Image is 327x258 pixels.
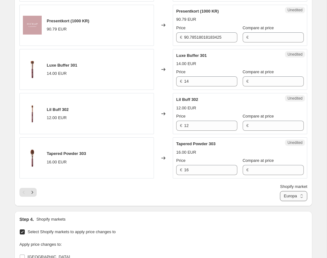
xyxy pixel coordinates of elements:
span: Luxe Buffer 301 [176,53,207,58]
span: € [180,35,182,40]
span: Tapered Powder 303 [47,151,86,156]
span: € [246,35,249,40]
span: Shopify market [280,184,307,189]
span: Price [176,158,186,163]
span: € [180,167,182,172]
span: Unedited [287,8,303,13]
div: 14.00 EUR [47,70,67,77]
span: € [246,79,249,84]
span: Price [176,114,186,118]
img: hickape-presentkort2-2_80x.jpg [23,16,42,35]
span: Compare at price [243,158,274,163]
img: Tapered_Powder_303_80x.jpg [23,149,42,167]
h2: Step 4. [19,216,34,222]
span: Select Shopify markets to apply price changes to [28,229,116,234]
span: Lil Buff 302 [176,97,198,102]
span: € [180,79,182,84]
span: Tapered Powder 303 [176,141,215,146]
span: Compare at price [243,69,274,74]
span: Unedited [287,140,303,145]
div: 90.79 EUR [176,16,196,23]
span: Price [176,25,186,30]
p: Shopify markets [36,216,66,222]
div: 16.00 EUR [47,159,67,165]
span: € [246,123,249,128]
span: Unedited [287,96,303,101]
span: Compare at price [243,114,274,118]
img: Lil_Buff_302_80x.jpg [23,104,42,123]
div: 14.00 EUR [176,61,196,67]
div: 12.00 EUR [47,115,67,121]
span: Unedited [287,52,303,57]
span: Presentkort (1000 KR) [176,9,219,14]
img: Luxe_Buffer_301_80x.jpg [23,60,42,79]
span: Presentkort (1000 KR) [47,19,89,23]
span: Luxe Buffer 301 [47,63,77,68]
span: Compare at price [243,25,274,30]
div: 12.00 EUR [176,105,196,111]
div: 16.00 EUR [176,149,196,156]
span: Price [176,69,186,74]
span: Apply price changes to: [19,242,62,247]
div: 90.79 EUR [47,26,67,32]
nav: Pagination [19,188,37,197]
span: Lil Buff 302 [47,107,69,112]
span: € [246,167,249,172]
button: Next [28,188,37,197]
span: € [180,123,182,128]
